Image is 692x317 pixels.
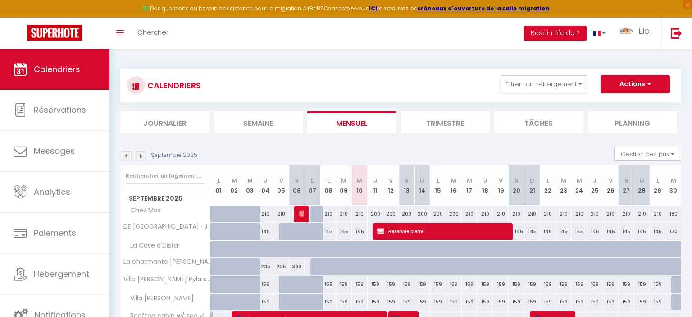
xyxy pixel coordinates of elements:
[462,165,478,206] th: 17
[368,165,383,206] th: 11
[671,28,682,39] img: logout
[603,165,619,206] th: 26
[540,223,556,240] div: 145
[619,206,634,222] div: 210
[571,294,587,310] div: 159
[540,165,556,206] th: 22
[588,111,677,133] li: Planning
[414,276,430,293] div: 159
[383,165,399,206] th: 12
[122,206,163,216] span: Chez Max
[258,258,273,275] div: 235
[279,176,283,185] abbr: V
[27,25,82,41] img: Super Booking
[640,176,644,185] abbr: D
[336,276,352,293] div: 159
[264,176,267,185] abbr: J
[120,111,209,133] li: Journalier
[571,276,587,293] div: 159
[34,268,89,280] span: Hébergement
[634,223,650,240] div: 145
[509,165,524,206] th: 20
[341,176,346,185] abbr: M
[273,258,289,275] div: 235
[587,206,603,222] div: 210
[477,276,493,293] div: 159
[493,206,509,222] div: 210
[151,151,197,160] p: Septembre 2025
[530,176,534,185] abbr: D
[320,223,336,240] div: 145
[603,294,619,310] div: 159
[320,165,336,206] th: 08
[34,227,76,239] span: Paiements
[369,5,377,12] strong: ICI
[555,294,571,310] div: 159
[509,223,524,240] div: 145
[399,165,414,206] th: 13
[671,176,676,185] abbr: M
[619,165,634,206] th: 27
[555,206,571,222] div: 210
[352,165,368,206] th: 10
[540,206,556,222] div: 210
[446,276,462,293] div: 159
[226,165,242,206] th: 02
[430,165,446,206] th: 15
[336,223,352,240] div: 145
[137,28,168,37] span: Chercher
[493,165,509,206] th: 19
[414,165,430,206] th: 14
[467,176,472,185] abbr: M
[131,18,175,49] a: Chercher
[619,223,634,240] div: 145
[587,276,603,293] div: 159
[650,223,665,240] div: 145
[368,206,383,222] div: 200
[430,294,446,310] div: 159
[524,223,540,240] div: 145
[571,206,587,222] div: 210
[494,111,583,133] li: Tâches
[417,5,550,12] strong: créneaux d'ouverture de la salle migration
[561,176,566,185] abbr: M
[352,294,368,310] div: 159
[145,75,201,96] h3: CALENDRIERS
[352,276,368,293] div: 159
[540,276,556,293] div: 159
[477,294,493,310] div: 159
[577,176,582,185] abbr: M
[501,75,587,93] button: Filtrer par hébergement
[665,206,681,222] div: 180
[540,294,556,310] div: 159
[571,223,587,240] div: 145
[624,176,628,185] abbr: S
[499,176,503,185] abbr: V
[305,165,320,206] th: 07
[555,165,571,206] th: 23
[34,186,70,198] span: Analytics
[414,206,430,222] div: 200
[609,176,613,185] abbr: V
[462,206,478,222] div: 210
[352,206,368,222] div: 210
[122,294,196,303] span: Villa [PERSON_NAME]
[509,276,524,293] div: 159
[509,294,524,310] div: 159
[320,206,336,222] div: 210
[587,294,603,310] div: 159
[399,206,414,222] div: 200
[122,276,212,283] span: Villa [PERSON_NAME] Pyla sur Mer
[258,206,273,222] div: 210
[571,165,587,206] th: 24
[634,206,650,222] div: 210
[650,206,665,222] div: 210
[122,258,212,265] span: La charmante [PERSON_NAME] proche port
[373,176,377,185] abbr: J
[405,176,409,185] abbr: S
[258,294,273,310] div: 159
[437,176,439,185] abbr: L
[656,176,659,185] abbr: L
[34,104,86,115] span: Réservations
[614,147,681,161] button: Gestion des prix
